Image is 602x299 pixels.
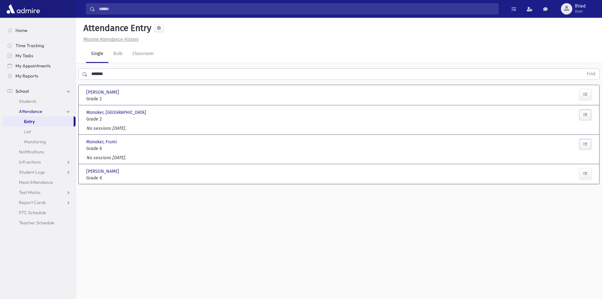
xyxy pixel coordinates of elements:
span: Grade K [86,175,165,181]
a: Students [3,96,76,106]
span: User [575,9,586,14]
a: Report Cards [3,197,76,208]
span: Teacher Schedule [19,220,54,226]
span: Report Cards [19,200,46,205]
a: Time Tracking [3,40,76,51]
span: Test Marks [19,190,40,195]
span: Time Tracking [15,43,44,48]
span: [PERSON_NAME] [86,89,120,96]
a: Home [3,25,76,35]
a: School [3,86,76,96]
a: Student Logs [3,167,76,177]
a: Infractions [3,157,76,167]
span: PTC Schedule [19,210,46,215]
span: Student Logs [19,169,45,175]
a: Meal Attendance [3,177,76,187]
span: Monitoring [24,139,46,145]
span: [PERSON_NAME] [86,168,120,175]
span: Infractions [19,159,41,165]
a: Monitoring [3,137,76,147]
a: Notifications [3,147,76,157]
span: Monoker, Frumi [86,139,118,145]
a: Classroom [127,45,159,63]
input: Search [95,3,498,15]
a: Attendance [3,106,76,116]
span: Monoker, [GEOGRAPHIC_DATA] [86,109,147,116]
a: Test Marks [3,187,76,197]
span: Grade 2 [86,116,165,122]
a: Missing Attendance History [81,37,139,42]
a: My Tasks [3,51,76,61]
span: Notifications [19,149,44,155]
a: Single [86,45,108,63]
span: Attendance [19,109,42,114]
img: AdmirePro [5,3,41,15]
button: Find [583,69,599,79]
span: My Tasks [15,53,33,59]
span: Grade 6 [86,145,165,152]
label: No sessions [DATE]. [86,154,126,161]
a: Bulk [108,45,127,63]
span: School [15,88,29,94]
a: List [3,127,76,137]
span: lfried [575,4,586,9]
a: PTC Schedule [3,208,76,218]
span: My Appointments [15,63,51,69]
span: My Reports [15,73,38,79]
h5: Attendance Entry [81,23,151,34]
span: Entry [24,119,35,124]
a: My Reports [3,71,76,81]
span: Meal Attendance [19,179,53,185]
a: Entry [3,116,74,127]
u: Missing Attendance History [83,37,139,42]
span: Home [15,28,27,33]
span: Students [19,98,36,104]
span: Grade 2 [86,96,165,102]
a: Teacher Schedule [3,218,76,228]
span: List [24,129,31,134]
a: My Appointments [3,61,76,71]
label: No sessions [DATE]. [86,125,126,132]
